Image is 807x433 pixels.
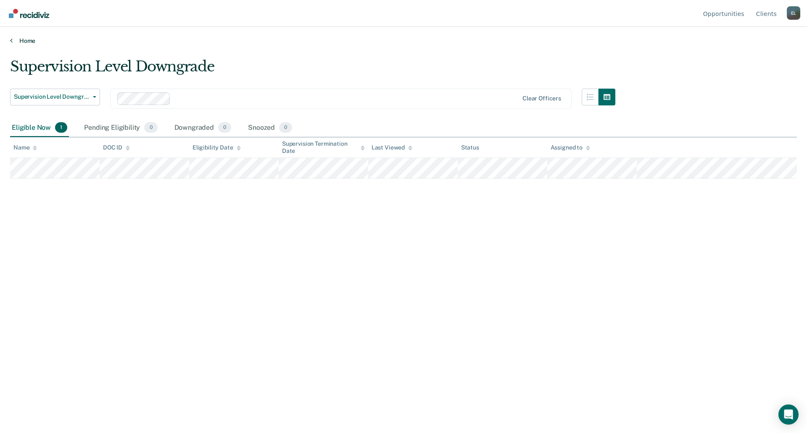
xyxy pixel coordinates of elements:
span: Supervision Level Downgrade [14,93,90,100]
div: Snoozed0 [246,119,294,137]
div: Name [13,144,37,151]
div: Open Intercom Messenger [778,404,799,425]
div: Status [461,144,479,151]
button: Supervision Level Downgrade [10,89,100,105]
a: Home [10,37,797,45]
div: Supervision Termination Date [282,140,365,155]
div: Last Viewed [372,144,412,151]
span: 1 [55,122,67,133]
div: Supervision Level Downgrade [10,58,615,82]
div: Eligibility Date [193,144,241,151]
span: 0 [218,122,231,133]
div: E L [787,6,800,20]
div: Pending Eligibility0 [82,119,159,137]
div: Clear officers [522,95,561,102]
div: Downgraded0 [173,119,233,137]
div: Eligible Now1 [10,119,69,137]
span: 0 [279,122,292,133]
img: Recidiviz [9,9,49,18]
button: Profile dropdown button [787,6,800,20]
span: 0 [144,122,157,133]
div: DOC ID [103,144,130,151]
div: Assigned to [551,144,590,151]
